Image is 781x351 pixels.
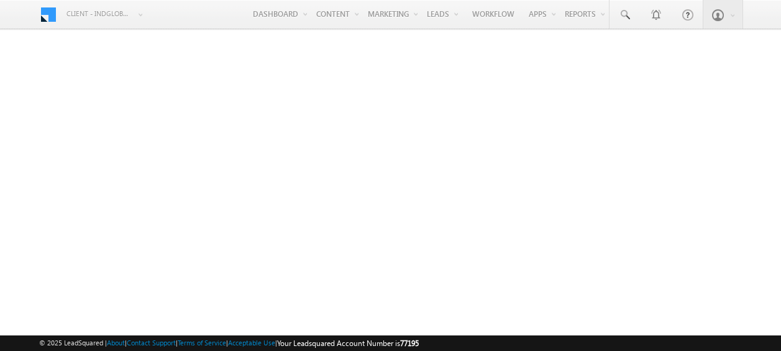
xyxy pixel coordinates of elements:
[228,339,275,347] a: Acceptable Use
[127,339,176,347] a: Contact Support
[400,339,419,348] span: 77195
[39,337,419,349] span: © 2025 LeadSquared | | | | |
[277,339,419,348] span: Your Leadsquared Account Number is
[178,339,226,347] a: Terms of Service
[107,339,125,347] a: About
[66,7,132,20] span: Client - indglobal2 (77195)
